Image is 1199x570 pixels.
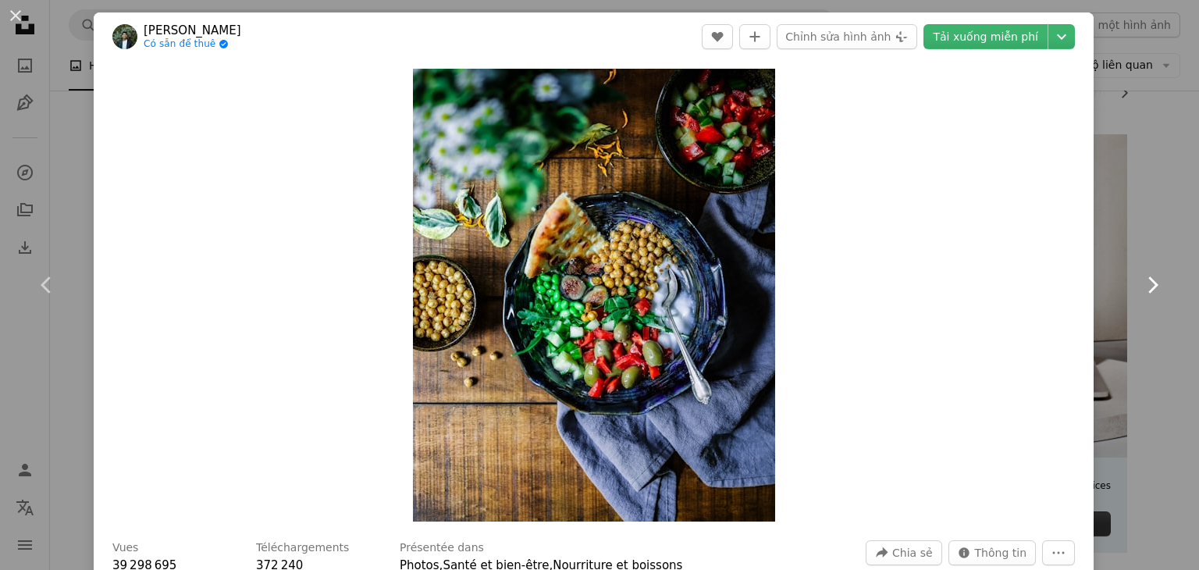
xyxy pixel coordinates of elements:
a: Có sẵn để thuê [144,38,241,51]
h3: Téléchargements [256,540,349,556]
button: Chọn kích thước tải xuống [1048,24,1075,49]
font: [PERSON_NAME] [144,23,241,37]
button: Thêm vào bộ sưu tập [739,24,770,49]
button: Thống kê của hình ảnh này [948,540,1036,565]
a: Tải xuống miễn phí [923,24,1048,49]
img: Truy cập hồ sơ của Odiseo Castrejon [112,24,137,49]
img: thìa bạc trên bát gốm đen đựng rau [413,69,775,522]
button: Tôi thích [702,24,733,49]
font: Có sẵn để thuê [144,38,215,49]
button: Chỉnh sửa hình ảnh [777,24,917,49]
h3: Présentée dans [400,540,484,556]
font: Tải xuống miễn phí [933,30,1038,43]
a: Tiếp theo [1105,210,1199,360]
a: [PERSON_NAME] [144,23,241,38]
button: Chia sẻ hình ảnh này [866,540,941,565]
font: Chia sẻ [892,547,932,559]
button: Thêm hành động [1042,540,1075,565]
font: Chỉnh sửa hình ảnh [785,30,891,43]
h3: Vues [112,540,138,556]
button: Phóng to hình ảnh này [413,69,775,522]
font: Thông tin [975,547,1026,559]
